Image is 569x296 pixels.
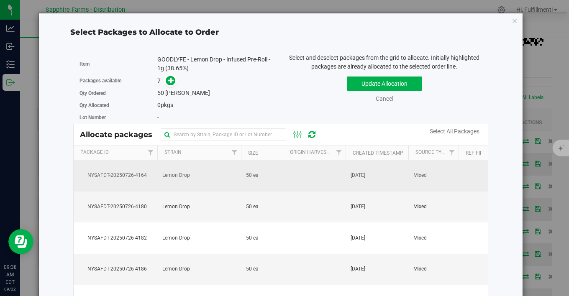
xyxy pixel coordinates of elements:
[332,145,346,160] a: Filter
[165,89,210,96] span: [PERSON_NAME]
[157,114,159,120] span: -
[351,171,365,179] span: [DATE]
[248,150,258,156] a: Size
[246,234,259,242] span: 50 ea
[79,77,157,84] label: Packages available
[445,145,459,160] a: Filter
[246,203,259,211] span: 50 ea
[290,149,332,155] a: Origin Harvests
[351,203,365,211] span: [DATE]
[227,145,241,160] a: Filter
[79,89,157,97] label: Qty Ordered
[80,130,161,139] span: Allocate packages
[157,102,173,108] span: pkgs
[415,149,448,155] a: Source Type
[70,27,491,38] div: Select Packages to Allocate to Order
[157,102,161,108] span: 0
[161,128,286,141] input: Search by Strain, Package ID or Lot Number
[413,234,427,242] span: Mixed
[157,55,274,73] div: GOODLYFE - Lemon Drop - Infused Pre-Roll - 1g (38.65%)
[466,150,489,156] a: Ref Field
[430,128,479,135] a: Select All Packages
[376,95,393,102] a: Cancel
[162,265,190,273] span: Lemon Drop
[157,77,161,84] span: 7
[162,234,190,242] span: Lemon Drop
[80,149,109,155] a: Package Id
[289,54,479,70] span: Select and deselect packages from the grid to allocate. Initially highlighted packages are alread...
[413,171,427,179] span: Mixed
[79,102,157,109] label: Qty Allocated
[144,145,157,160] a: Filter
[79,114,157,121] label: Lot Number
[79,171,152,179] span: NYSAFDT-20250726-4164
[353,150,403,156] a: Created Timestamp
[413,203,427,211] span: Mixed
[351,234,365,242] span: [DATE]
[162,171,190,179] span: Lemon Drop
[347,77,422,91] button: Update Allocation
[79,234,152,242] span: NYSAFDT-20250726-4182
[246,171,259,179] span: 50 ea
[8,229,33,254] iframe: Resource center
[246,265,259,273] span: 50 ea
[351,265,365,273] span: [DATE]
[79,60,157,68] label: Item
[157,89,164,96] span: 50
[79,203,152,211] span: NYSAFDT-20250726-4180
[164,149,182,155] a: Strain
[79,265,152,273] span: NYSAFDT-20250726-4186
[162,203,190,211] span: Lemon Drop
[413,265,427,273] span: Mixed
